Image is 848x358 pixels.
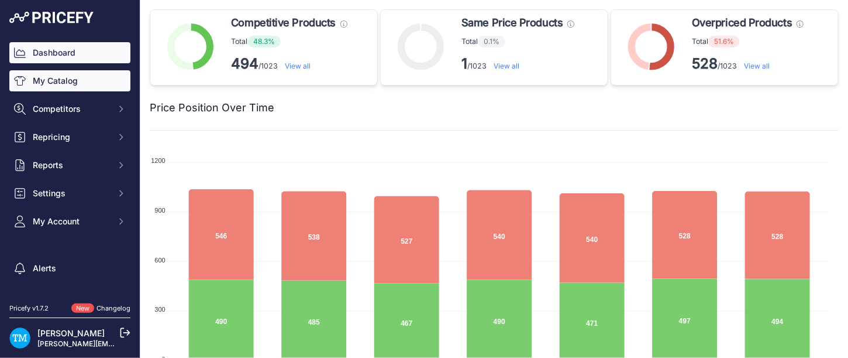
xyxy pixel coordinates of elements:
[247,36,281,47] span: 48.3%
[71,304,94,313] span: New
[9,183,130,204] button: Settings
[692,54,804,73] p: /1023
[708,36,740,47] span: 51.6%
[9,98,130,120] button: Competitors
[9,211,130,232] button: My Account
[461,15,563,31] span: Same Price Products
[9,12,94,23] img: Pricefy Logo
[33,103,109,115] span: Competitors
[9,155,130,176] button: Reports
[154,306,165,313] tspan: 300
[9,70,130,91] a: My Catalog
[96,304,130,312] a: Changelog
[37,328,105,338] a: [PERSON_NAME]
[231,55,258,72] strong: 494
[9,304,49,313] div: Pricefy v1.7.2
[150,100,274,116] h2: Price Position Over Time
[33,187,109,199] span: Settings
[285,62,311,70] a: View all
[9,42,130,323] nav: Sidebar
[151,157,165,164] tspan: 1200
[33,216,109,227] span: My Account
[692,15,792,31] span: Overpriced Products
[461,55,467,72] strong: 1
[692,36,804,47] p: Total
[9,127,130,148] button: Repricing
[37,339,218,348] a: [PERSON_NAME][EMAIL_ADDRESS][DOMAIN_NAME]
[9,42,130,63] a: Dashboard
[231,15,336,31] span: Competitive Products
[461,36,574,47] p: Total
[692,55,718,72] strong: 528
[231,54,347,73] p: /1023
[231,36,347,47] p: Total
[461,54,574,73] p: /1023
[154,207,165,214] tspan: 900
[154,257,165,264] tspan: 600
[33,131,109,143] span: Repricing
[494,62,519,70] a: View all
[478,36,505,47] span: 0.1%
[33,159,109,171] span: Reports
[9,258,130,279] a: Alerts
[744,62,770,70] a: View all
